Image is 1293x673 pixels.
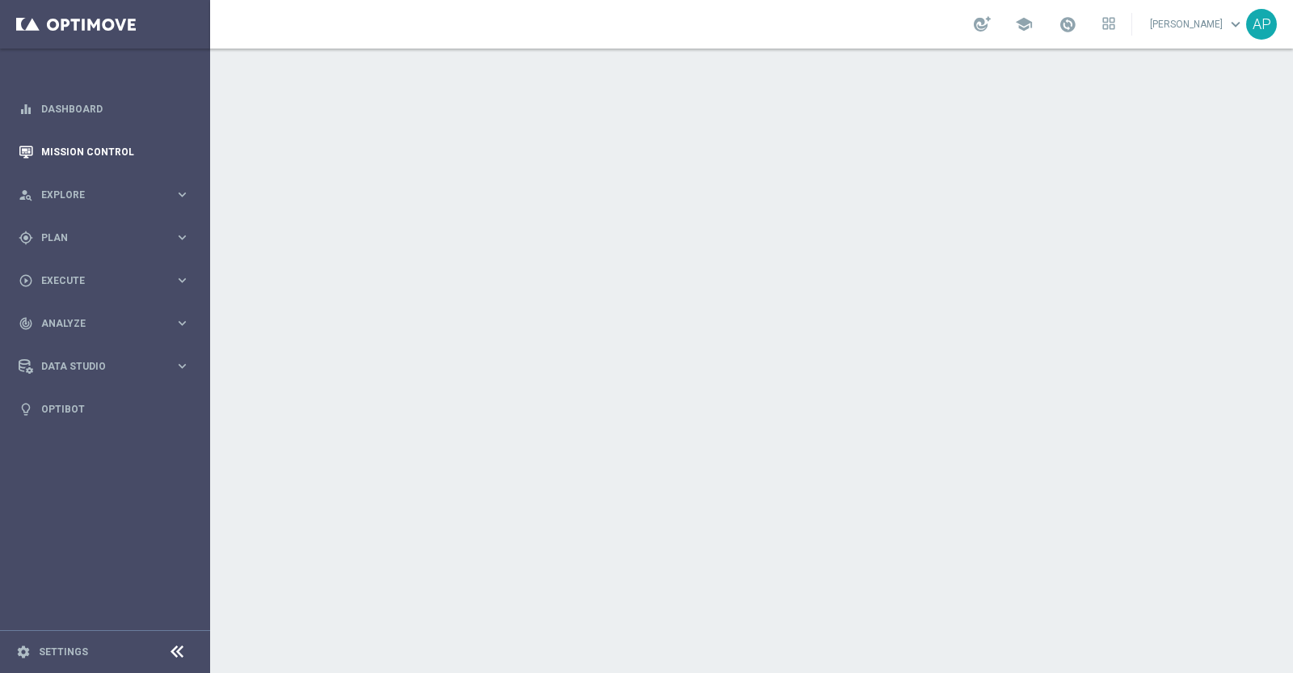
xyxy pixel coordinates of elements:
i: keyboard_arrow_right [175,358,190,374]
i: person_search [19,188,33,202]
button: gps_fixed Plan keyboard_arrow_right [18,231,191,244]
i: track_changes [19,316,33,331]
i: lightbulb [19,402,33,417]
i: keyboard_arrow_right [175,273,190,288]
span: Data Studio [41,362,175,371]
a: Settings [39,647,88,657]
a: Optibot [41,387,190,430]
div: Dashboard [19,87,190,130]
span: keyboard_arrow_down [1227,15,1245,33]
i: keyboard_arrow_right [175,315,190,331]
div: Data Studio [19,359,175,374]
div: Analyze [19,316,175,331]
i: gps_fixed [19,231,33,245]
i: settings [16,645,31,659]
span: Analyze [41,319,175,328]
span: Execute [41,276,175,286]
a: Dashboard [41,87,190,130]
i: keyboard_arrow_right [175,187,190,202]
i: keyboard_arrow_right [175,230,190,245]
div: Mission Control [19,130,190,173]
span: school [1015,15,1033,33]
div: Plan [19,231,175,245]
button: lightbulb Optibot [18,403,191,416]
button: person_search Explore keyboard_arrow_right [18,188,191,201]
button: equalizer Dashboard [18,103,191,116]
span: Explore [41,190,175,200]
i: play_circle_outline [19,273,33,288]
div: AP [1246,9,1277,40]
div: Optibot [19,387,190,430]
div: Execute [19,273,175,288]
span: Plan [41,233,175,243]
a: [PERSON_NAME]keyboard_arrow_down [1148,12,1246,36]
i: equalizer [19,102,33,116]
button: Mission Control [18,146,191,159]
div: Explore [19,188,175,202]
button: play_circle_outline Execute keyboard_arrow_right [18,274,191,287]
button: track_changes Analyze keyboard_arrow_right [18,317,191,330]
button: Data Studio keyboard_arrow_right [18,360,191,373]
a: Mission Control [41,130,190,173]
